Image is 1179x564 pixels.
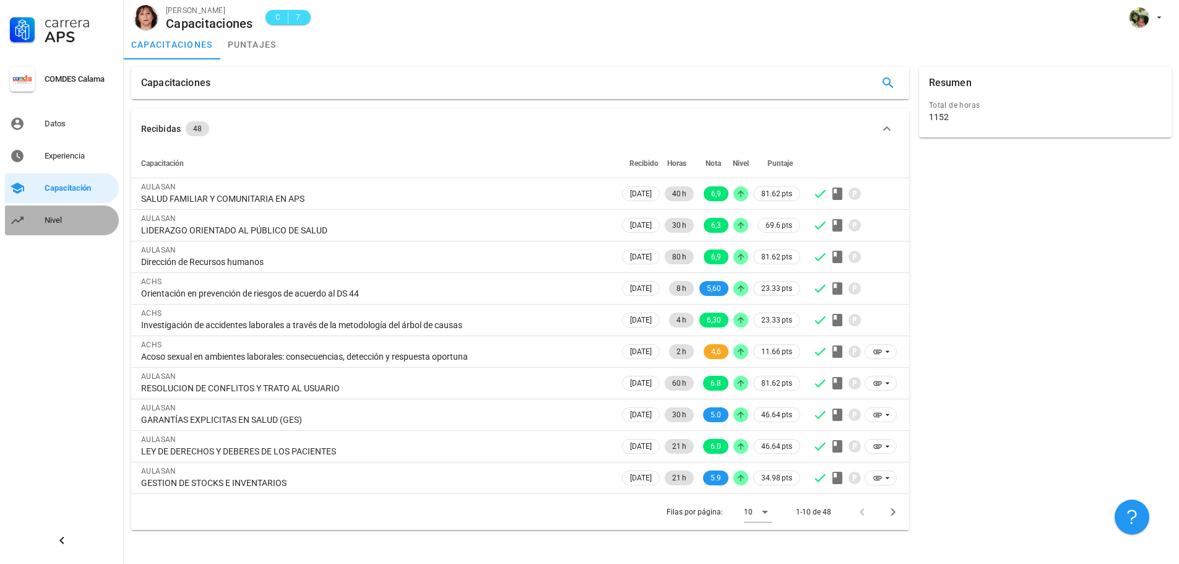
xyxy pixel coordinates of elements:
div: 10 [744,506,753,518]
span: 4 h [676,313,686,328]
span: Nivel [733,159,749,168]
div: avatar [1129,7,1149,27]
span: 46.64 pts [761,440,792,453]
span: AULASAN [141,183,176,191]
span: 81.62 pts [761,188,792,200]
span: AULASAN [141,214,176,223]
span: 69.6 pts [766,219,792,232]
div: GARANTÍAS EXPLICITAS EN SALUD (GES) [141,414,610,425]
span: [DATE] [630,187,652,201]
span: AULASAN [141,246,176,254]
div: Capacitaciones [141,67,210,99]
div: Acoso sexual en ambientes laborales: consecuencias, detección y respuesta oportuna [141,351,610,362]
span: 6,30 [707,313,721,328]
span: 60 h [672,376,686,391]
span: 81.62 pts [761,251,792,263]
a: Experiencia [5,141,119,171]
span: [DATE] [630,313,652,327]
span: 23.33 pts [761,282,792,295]
div: Capacitaciones [166,17,253,30]
th: Nivel [731,149,751,178]
span: ACHS [141,341,162,349]
a: puntajes [220,30,284,59]
span: 7 [293,11,303,24]
div: RESOLUCION DE CONFLITOS Y TRATO AL USUARIO [141,383,610,394]
div: Investigación de accidentes laborales a través de la metodología del árbol de causas [141,319,610,331]
span: Nota [706,159,721,168]
span: 5.9 [710,471,721,485]
div: LEY DE DERECHOS Y DEBERES DE LOS PACIENTES [141,446,610,457]
span: [DATE] [630,408,652,422]
span: 6.0 [710,439,721,454]
span: 4,6 [711,344,721,359]
span: 30 h [672,407,686,422]
span: Puntaje [767,159,793,168]
span: 23.33 pts [761,314,792,326]
div: SALUD FAMILIAR Y COMUNITARIA EN APS [141,193,610,204]
div: Dirección de Recursos humanos [141,256,610,267]
span: Capacitación [141,159,184,168]
div: Resumen [929,67,972,99]
span: [DATE] [630,219,652,232]
span: [DATE] [630,250,652,264]
span: 6,9 [711,249,721,264]
div: Total de horas [929,99,1162,111]
span: 81.62 pts [761,377,792,389]
span: [DATE] [630,376,652,390]
span: 5,60 [707,281,721,296]
span: 11.66 pts [761,345,792,358]
span: 6.8 [710,376,721,391]
span: 2 h [676,344,686,359]
div: Carrera [45,15,114,30]
span: 6,9 [711,186,721,201]
div: GESTION DE STOCKS E INVENTARIOS [141,477,610,488]
span: [DATE] [630,471,652,485]
span: 6,3 [711,218,721,233]
div: Filas por página: [667,494,772,530]
span: 30 h [672,218,686,233]
th: Nota [696,149,731,178]
span: C [273,11,283,24]
span: 21 h [672,439,686,454]
div: 1152 [929,111,949,123]
a: Capacitación [5,173,119,203]
div: avatar [134,5,158,30]
span: [DATE] [630,345,652,358]
span: 80 h [672,249,686,264]
span: 21 h [672,471,686,485]
button: Página siguiente [882,501,904,523]
div: COMDES Calama [45,74,114,84]
a: capacitaciones [124,30,220,59]
div: Orientación en prevención de riesgos de acuerdo al DS 44 [141,288,610,299]
span: 48 [193,121,202,136]
div: 1-10 de 48 [796,506,831,518]
div: Datos [45,119,114,129]
span: ACHS [141,309,162,318]
a: Datos [5,109,119,139]
div: 10Filas por página: [744,502,772,522]
div: Nivel [45,215,114,225]
span: 8 h [676,281,686,296]
div: Capacitación [45,183,114,193]
span: 5.0 [710,407,721,422]
span: 40 h [672,186,686,201]
th: Puntaje [751,149,803,178]
button: Recibidas 48 [131,109,909,149]
div: LIDERAZGO ORIENTADO AL PÚBLICO DE SALUD [141,225,610,236]
span: Horas [667,159,686,168]
span: [DATE] [630,282,652,295]
a: Nivel [5,206,119,235]
span: Recibido [629,159,659,168]
span: AULASAN [141,372,176,381]
span: AULASAN [141,404,176,412]
div: Recibidas [141,122,181,136]
div: Experiencia [45,151,114,161]
span: [DATE] [630,440,652,453]
div: [PERSON_NAME] [166,4,253,17]
span: 46.64 pts [761,409,792,421]
div: APS [45,30,114,45]
span: AULASAN [141,467,176,475]
span: 34.98 pts [761,472,792,484]
span: ACHS [141,277,162,286]
th: Recibido [620,149,662,178]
